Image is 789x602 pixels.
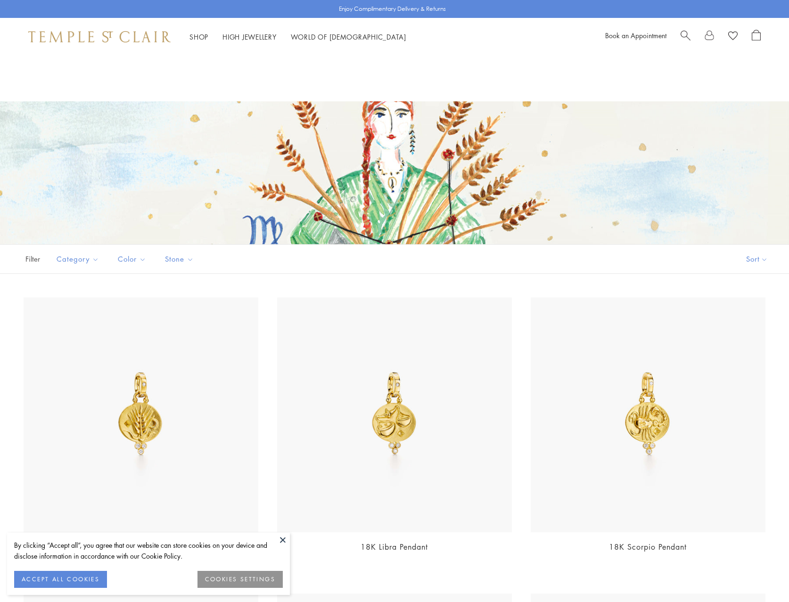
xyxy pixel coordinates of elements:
[189,31,406,43] nav: Main navigation
[14,571,107,588] button: ACCEPT ALL COOKIES
[531,297,765,532] img: 18K Scorpio Pendant
[361,542,428,552] a: 18K Libra Pendant
[14,540,283,561] div: By clicking “Accept all”, you agree that our website can store cookies on your device and disclos...
[113,253,153,265] span: Color
[725,245,789,273] button: Show sort by
[197,571,283,588] button: COOKIES SETTINGS
[158,248,201,270] button: Stone
[28,31,171,42] img: Temple St. Clair
[291,32,406,41] a: World of [DEMOGRAPHIC_DATA]World of [DEMOGRAPHIC_DATA]
[160,253,201,265] span: Stone
[339,4,446,14] p: Enjoy Complimentary Delivery & Returns
[728,30,738,44] a: View Wishlist
[24,297,258,532] img: 18K Virgo Pendant
[222,32,277,41] a: High JewelleryHigh Jewellery
[111,248,153,270] button: Color
[609,542,687,552] a: 18K Scorpio Pendant
[49,248,106,270] button: Category
[277,297,512,532] img: 18K Libra Pendant
[189,32,208,41] a: ShopShop
[605,31,666,40] a: Book an Appointment
[752,30,761,44] a: Open Shopping Bag
[681,30,690,44] a: Search
[52,253,106,265] span: Category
